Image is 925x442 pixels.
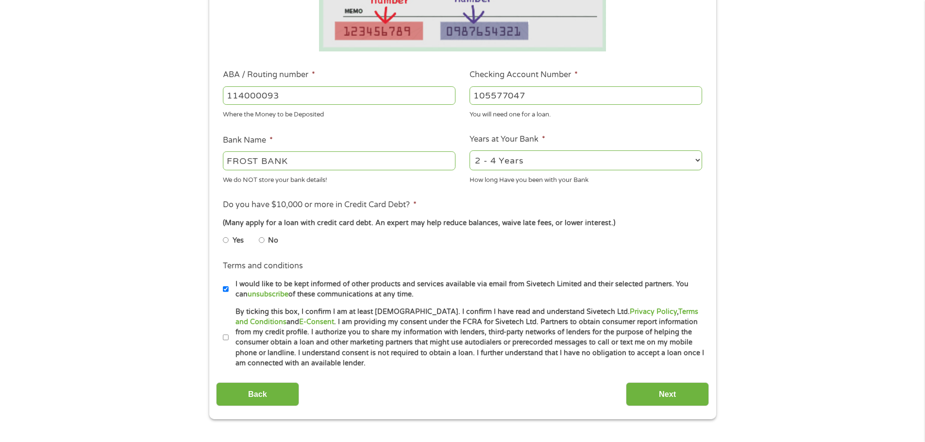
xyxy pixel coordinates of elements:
input: 263177916 [223,86,455,105]
a: Terms and Conditions [235,308,698,326]
label: Bank Name [223,135,273,146]
label: Years at Your Bank [470,134,545,145]
input: 345634636 [470,86,702,105]
a: Privacy Policy [630,308,677,316]
label: Checking Account Number [470,70,578,80]
a: unsubscribe [248,290,288,298]
label: Do you have $10,000 or more in Credit Card Debt? [223,200,417,210]
div: How long Have you been with your Bank [470,172,702,185]
input: Next [626,382,709,406]
label: No [268,235,278,246]
label: Terms and conditions [223,261,303,271]
input: Back [216,382,299,406]
label: ABA / Routing number [223,70,315,80]
div: (Many apply for a loan with credit card debt. An expert may help reduce balances, waive late fees... [223,218,702,229]
div: We do NOT store your bank details! [223,172,455,185]
label: I would like to be kept informed of other products and services available via email from Sivetech... [229,279,705,300]
div: You will need one for a loan. [470,107,702,120]
label: By ticking this box, I confirm I am at least [DEMOGRAPHIC_DATA]. I confirm I have read and unders... [229,307,705,369]
label: Yes [233,235,244,246]
div: Where the Money to be Deposited [223,107,455,120]
a: E-Consent [299,318,334,326]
